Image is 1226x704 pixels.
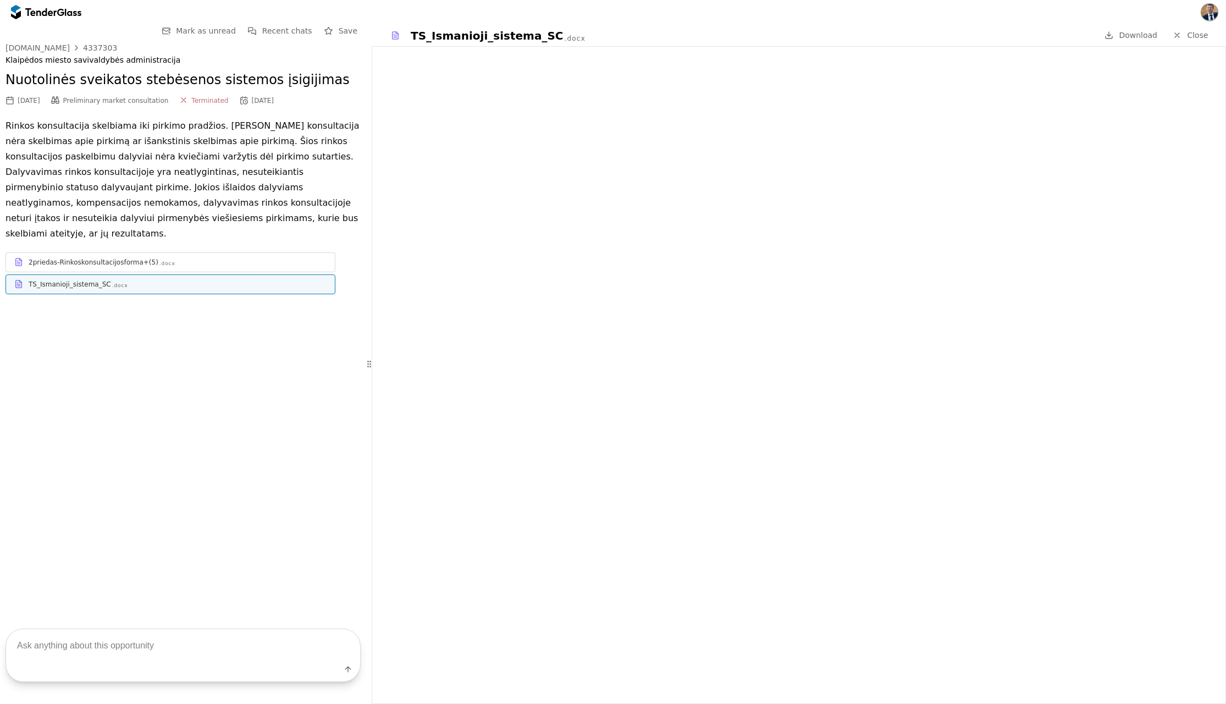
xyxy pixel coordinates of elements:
[262,26,312,35] span: Recent chats
[339,26,357,35] span: Save
[5,118,361,241] p: Rinkos konsultacija skelbiama iki pirkimo pradžios. [PERSON_NAME] konsultacija nėra skelbimas api...
[411,28,563,43] div: TS_Ismanioji_sistema_SC
[5,56,361,65] div: Klaipėdos miesto savivaldybės administracija
[176,26,236,35] span: Mark as unread
[5,252,335,272] a: 2priedas-Rinkoskonsultacijosforma+(5).docx
[5,71,361,90] h2: Nuotolinės sveikatos stebėsenos sistemos įsigijimas
[83,44,117,52] div: 4337303
[1166,29,1215,42] a: Close
[321,24,361,38] button: Save
[112,282,128,289] div: .docx
[1187,31,1208,40] span: Close
[191,97,228,105] span: Terminated
[5,43,117,52] a: [DOMAIN_NAME]4337303
[5,274,335,294] a: TS_Ismanioji_sistema_SC.docx
[5,44,70,52] div: [DOMAIN_NAME]
[1101,29,1161,42] a: Download
[18,97,40,105] div: [DATE]
[158,24,239,38] button: Mark as unread
[159,260,175,267] div: .docx
[29,280,111,289] div: TS_Ismanioji_sistema_SC
[245,24,316,38] button: Recent chats
[1119,31,1157,40] span: Download
[63,97,169,105] span: Preliminary market consultation
[29,258,158,267] div: 2priedas-Rinkoskonsultacijosforma+(5)
[564,34,585,43] div: .docx
[251,97,274,105] div: [DATE]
